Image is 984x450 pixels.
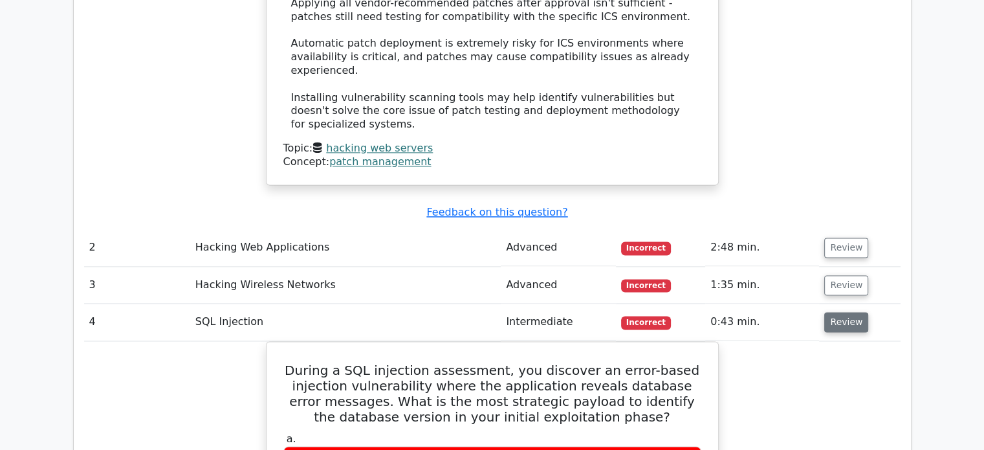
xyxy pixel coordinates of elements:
div: Concept: [283,155,701,169]
td: Hacking Web Applications [190,229,501,266]
span: Incorrect [621,279,671,292]
a: hacking web servers [326,142,433,154]
td: Advanced [501,229,616,266]
td: SQL Injection [190,304,501,341]
td: Intermediate [501,304,616,341]
div: Topic: [283,142,701,155]
td: 2 [84,229,190,266]
button: Review [824,238,868,258]
button: Review [824,275,868,295]
td: 1:35 min. [705,267,819,304]
td: 4 [84,304,190,341]
td: Hacking Wireless Networks [190,267,501,304]
td: Advanced [501,267,616,304]
td: 2:48 min. [705,229,819,266]
td: 3 [84,267,190,304]
span: Incorrect [621,316,671,329]
span: a. [287,433,296,445]
a: Feedback on this question? [426,206,567,218]
td: 0:43 min. [705,304,819,341]
button: Review [824,312,868,332]
a: patch management [329,155,431,168]
span: Incorrect [621,242,671,254]
h5: During a SQL injection assessment, you discover an error-based injection vulnerability where the ... [282,363,703,425]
